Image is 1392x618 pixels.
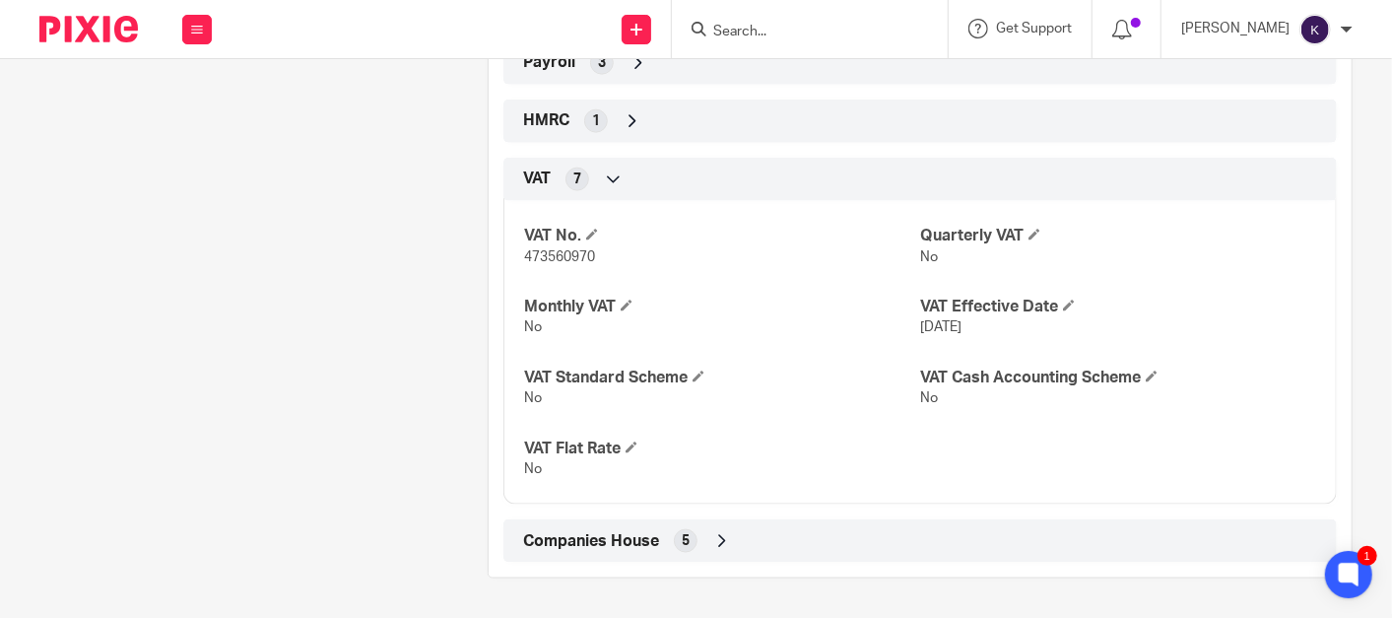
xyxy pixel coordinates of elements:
[592,111,600,131] span: 1
[598,53,606,73] span: 3
[524,462,542,476] span: No
[1358,546,1377,566] div: 1
[524,391,542,405] span: No
[39,16,138,42] img: Pixie
[1299,14,1331,45] img: svg%3E
[524,368,920,388] h4: VAT Standard Scheme
[920,391,938,405] span: No
[1181,19,1290,38] p: [PERSON_NAME]
[573,170,581,189] span: 7
[920,250,938,264] span: No
[523,531,659,552] span: Companies House
[920,297,1316,317] h4: VAT Effective Date
[524,250,595,264] span: 473560970
[524,439,920,459] h4: VAT Flat Rate
[920,226,1316,246] h4: Quarterly VAT
[523,52,575,73] span: Payroll
[920,368,1316,388] h4: VAT Cash Accounting Scheme
[996,22,1072,35] span: Get Support
[523,169,551,189] span: VAT
[524,297,920,317] h4: Monthly VAT
[682,531,690,551] span: 5
[524,320,542,334] span: No
[711,24,889,41] input: Search
[523,110,569,131] span: HMRC
[920,320,961,334] span: [DATE]
[524,226,920,246] h4: VAT No.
